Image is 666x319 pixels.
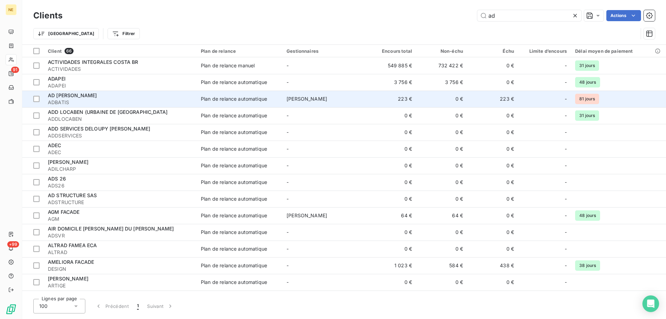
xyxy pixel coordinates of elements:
[48,249,193,256] span: ALTRAD
[201,229,267,236] div: Plan de relance automatique
[575,77,600,87] span: 48 jours
[287,279,289,285] span: -
[287,246,289,252] span: -
[48,159,88,165] span: [PERSON_NAME]
[565,162,567,169] span: -
[33,28,99,39] button: [GEOGRAPHIC_DATA]
[365,141,416,157] td: 0 €
[201,95,267,102] div: Plan de relance automatique
[48,92,97,98] span: AD [PERSON_NAME]
[143,299,178,313] button: Suivant
[477,10,581,21] input: Rechercher
[575,110,599,121] span: 31 jours
[416,274,467,291] td: 0 €
[48,48,62,54] span: Client
[48,276,88,282] span: [PERSON_NAME]
[416,191,467,207] td: 0 €
[201,212,267,219] div: Plan de relance automatique
[287,196,289,202] span: -
[133,299,143,313] button: 1
[467,291,518,307] td: 0 €
[575,260,600,271] span: 38 jours
[416,124,467,141] td: 0 €
[287,62,289,68] span: -
[287,212,327,218] span: [PERSON_NAME]
[287,48,361,54] div: Gestionnaires
[565,229,567,236] span: -
[287,146,289,152] span: -
[369,48,412,54] div: Encours total
[137,303,139,310] span: 1
[365,74,416,91] td: 3 756 €
[416,174,467,191] td: 0 €
[6,304,17,315] img: Logo LeanPay
[565,195,567,202] span: -
[365,191,416,207] td: 0 €
[48,116,193,123] span: ADDLOCABEN
[201,48,278,54] div: Plan de relance
[11,67,19,73] span: 91
[467,257,518,274] td: 438 €
[201,162,267,169] div: Plan de relance automatique
[201,195,267,202] div: Plan de relance automatique
[467,191,518,207] td: 0 €
[365,291,416,307] td: 0 €
[575,48,662,54] div: Délai moyen de paiement
[365,107,416,124] td: 0 €
[201,262,267,269] div: Plan de relance automatique
[467,74,518,91] td: 0 €
[416,157,467,174] td: 0 €
[565,79,567,86] span: -
[108,28,139,39] button: Filtrer
[365,224,416,241] td: 0 €
[48,199,193,206] span: ADSTRUCTURE
[416,141,467,157] td: 0 €
[575,210,600,221] span: 48 jours
[48,259,94,265] span: AMELIORA FACADE
[471,48,514,54] div: Échu
[606,10,641,21] button: Actions
[48,82,193,89] span: ADAPEI
[287,96,327,102] span: [PERSON_NAME]
[48,59,138,65] span: ACTIVIDADES INTEGRALES COSTA BR
[365,57,416,74] td: 549 885 €
[48,282,193,289] span: ARTIGE
[287,129,289,135] span: -
[642,295,659,312] div: Open Intercom Messenger
[565,212,567,219] span: -
[467,141,518,157] td: 0 €
[48,209,80,215] span: AGM FACADE
[48,192,97,198] span: AD STRUCTURE SAS
[565,245,567,252] span: -
[467,241,518,257] td: 0 €
[48,242,97,248] span: ALTRAD FAMEA ECA
[48,132,193,139] span: ADDSERVICES
[365,274,416,291] td: 0 €
[467,274,518,291] td: 0 €
[48,66,193,73] span: ACTIVIDADES
[48,149,193,156] span: ADEC
[48,216,193,223] span: AGM
[48,226,174,232] span: AIR DOMICILE [PERSON_NAME] DU [PERSON_NAME]
[48,292,137,298] span: AUTO DEPANNAGE ROMANAIS (ADR)
[287,79,289,85] span: -
[201,179,267,186] div: Plan de relance automatique
[467,107,518,124] td: 0 €
[287,229,289,235] span: -
[287,179,289,185] span: -
[565,279,567,286] span: -
[565,95,567,102] span: -
[565,129,567,136] span: -
[467,57,518,74] td: 0 €
[48,126,150,132] span: ADD SERVICES DELOUPY [PERSON_NAME]
[575,94,599,104] span: 81 jours
[91,299,133,313] button: Précédent
[48,76,66,82] span: ADAPEI
[467,224,518,241] td: 0 €
[6,4,17,15] div: NE
[416,91,467,107] td: 0 €
[467,124,518,141] td: 0 €
[39,303,48,310] span: 100
[467,174,518,191] td: 0 €
[467,207,518,224] td: 0 €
